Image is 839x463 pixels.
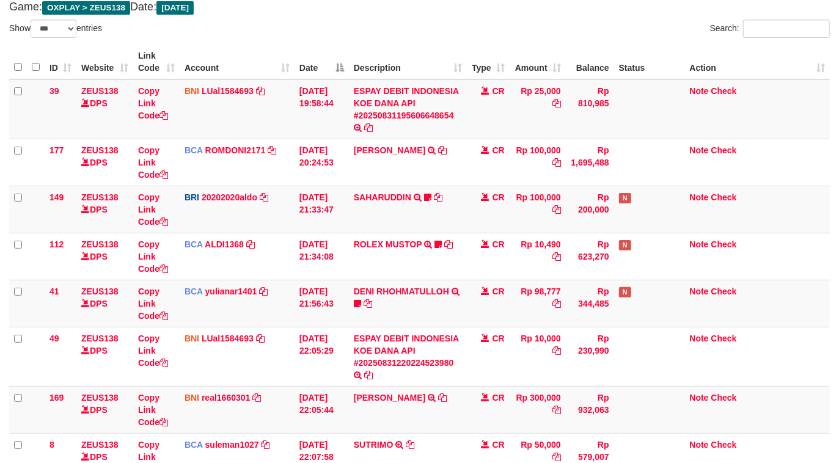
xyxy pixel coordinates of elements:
td: [DATE] 21:56:43 [295,280,349,327]
a: Copy Rp 98,777 to clipboard [552,299,561,308]
a: Note [690,440,709,450]
span: 49 [49,334,59,343]
a: ZEUS138 [81,440,119,450]
a: Copy Rp 100,000 to clipboard [552,205,561,214]
span: [DATE] [156,1,194,15]
span: BRI [185,192,199,202]
span: BNI [185,393,199,403]
td: Rp 100,000 [510,139,566,186]
span: BNI [185,334,199,343]
td: Rp 100,000 [510,186,566,233]
a: real1660301 [202,393,250,403]
label: Search: [710,20,830,38]
a: Copy ROLEX MUSTOP to clipboard [444,239,453,249]
td: Rp 200,000 [566,186,614,233]
th: Balance [566,45,614,79]
label: Show entries [9,20,102,38]
a: Note [690,145,709,155]
select: Showentries [31,20,76,38]
a: Copy ROMDONI2171 to clipboard [268,145,276,155]
a: Check [711,393,737,403]
a: suleman1027 [205,440,259,450]
a: Copy ESPAY DEBIT INDONESIA KOE DANA API #20250831220224523980 to clipboard [364,370,373,380]
span: CR [493,239,505,249]
td: DPS [76,186,133,233]
a: Note [690,192,709,202]
td: [DATE] 20:24:53 [295,139,349,186]
a: Copy 20202020aldo to clipboard [260,192,268,202]
a: Copy Link Code [138,334,168,368]
th: Type: activate to sort column ascending [467,45,510,79]
span: 149 [49,192,64,202]
a: ZEUS138 [81,145,119,155]
span: CR [493,286,505,296]
a: Copy LUal1584693 to clipboard [256,334,265,343]
a: ZEUS138 [81,334,119,343]
a: Copy Link Code [138,145,168,180]
span: BCA [185,239,203,249]
a: ROMDONI2171 [205,145,266,155]
a: Note [690,86,709,96]
a: Copy ABDUL GAFUR to clipboard [438,145,447,155]
a: Copy real1660301 to clipboard [252,393,261,403]
th: Website: activate to sort column ascending [76,45,133,79]
td: Rp 25,000 [510,79,566,139]
th: Account: activate to sort column ascending [180,45,295,79]
td: Rp 623,270 [566,233,614,280]
td: [DATE] 19:58:44 [295,79,349,139]
a: Check [711,334,737,343]
input: Search: [743,20,830,38]
td: [DATE] 22:05:44 [295,386,349,433]
a: Check [711,145,737,155]
td: Rp 932,063 [566,386,614,433]
td: Rp 300,000 [510,386,566,433]
a: ESPAY DEBIT INDONESIA KOE DANA API #20250831195606648654 [354,86,459,120]
a: Copy suleman1027 to clipboard [262,440,270,450]
th: Link Code: activate to sort column ascending [133,45,180,79]
span: CR [493,86,505,96]
a: SUTRIMO [354,440,394,450]
td: DPS [76,327,133,386]
td: Rp 344,485 [566,280,614,327]
a: ZEUS138 [81,192,119,202]
span: 41 [49,286,59,296]
span: Has Note [619,240,631,250]
span: 177 [49,145,64,155]
a: ZEUS138 [81,393,119,403]
span: BCA [185,145,203,155]
td: Rp 98,777 [510,280,566,327]
a: DENI RHOHMATULLOH [354,286,449,296]
a: ZEUS138 [81,239,119,249]
a: Note [690,286,709,296]
th: Description: activate to sort column ascending [349,45,467,79]
h4: Game: Date: [9,1,830,13]
th: Date: activate to sort column descending [295,45,349,79]
a: Copy Rp 25,000 to clipboard [552,98,561,108]
a: Copy Link Code [138,239,168,274]
th: Status [614,45,685,79]
span: BCA [185,286,203,296]
a: Copy yulianar1401 to clipboard [259,286,268,296]
th: Amount: activate to sort column ascending [510,45,566,79]
a: Note [690,334,709,343]
a: Copy Rp 50,000 to clipboard [552,452,561,462]
span: 8 [49,440,54,450]
a: Check [711,86,737,96]
td: Rp 230,990 [566,327,614,386]
td: DPS [76,139,133,186]
a: ALDI1368 [205,239,244,249]
a: Copy SAHARUDDIN to clipboard [434,192,442,202]
span: CR [493,440,505,450]
a: Copy Link Code [138,286,168,321]
td: [DATE] 21:34:08 [295,233,349,280]
a: Check [711,286,737,296]
a: Check [711,192,737,202]
a: ROLEX MUSTOP [354,239,422,249]
span: 112 [49,239,64,249]
span: 39 [49,86,59,96]
a: ZEUS138 [81,286,119,296]
span: 169 [49,393,64,403]
a: Copy ALDI1368 to clipboard [246,239,255,249]
a: Copy Link Code [138,393,168,427]
a: Check [711,440,737,450]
